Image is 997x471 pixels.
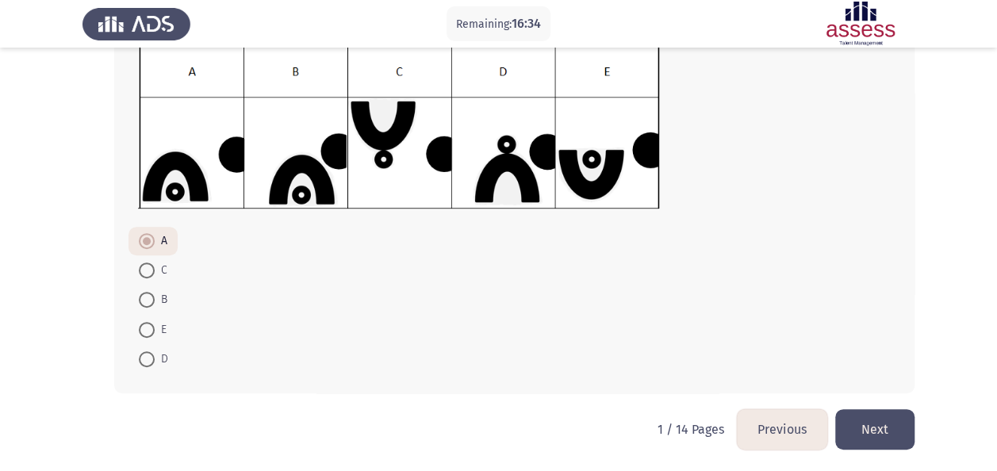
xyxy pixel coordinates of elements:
[138,43,659,208] img: UkFYYV8wOTJfQi5wbmcxNjkxMzMwMjc4ODgw.png
[512,16,541,31] span: 16:34
[155,290,167,309] span: B
[155,350,168,369] span: D
[82,2,190,46] img: Assess Talent Management logo
[658,422,724,437] p: 1 / 14 Pages
[155,320,167,339] span: E
[155,232,167,251] span: A
[456,14,541,34] p: Remaining:
[807,2,915,46] img: Assessment logo of ASSESS Focus 4 Module Assessment (EN/AR) (Advanced - IB)
[737,409,827,450] button: load previous page
[835,409,915,450] button: load next page
[155,261,167,280] span: C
